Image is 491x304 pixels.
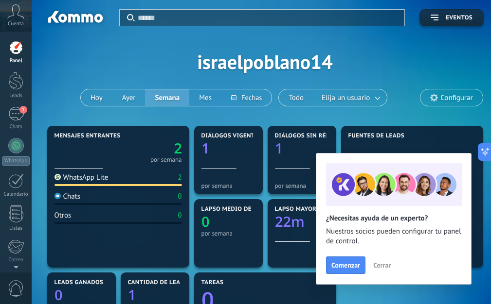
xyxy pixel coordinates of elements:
div: 0 [178,211,182,220]
span: Leads ganados [55,279,104,286]
div: Chats [2,124,30,130]
button: Cerrar [369,258,395,272]
button: Mes [189,89,221,106]
div: Panel [2,58,30,64]
button: Eventos [419,9,484,26]
span: Cantidad de leads activos [128,279,215,286]
span: Configurar [440,94,473,102]
div: Chats [55,192,81,201]
text: 1 [201,139,210,158]
div: Leads [2,93,30,99]
button: Semana [145,89,189,106]
span: Nuestros socios pueden configurar tu panel de control. [326,227,461,246]
span: Mensajes entrantes [55,133,121,139]
a: 22m [275,212,329,231]
div: 2 [178,173,182,182]
button: Hoy [81,89,112,106]
div: WhatsApp [2,156,30,166]
button: Comenzar [326,256,365,274]
div: Correo [2,257,30,263]
span: 1 [19,106,27,114]
img: WhatsApp Lite [55,174,61,180]
text: 22m [275,212,305,231]
div: por semana [150,157,182,162]
div: 0 [178,192,182,201]
span: Tareas [201,279,224,286]
button: Todo [279,89,313,106]
text: 2 [174,139,182,158]
a: 2 [118,139,182,158]
span: Diálogos vigentes [201,133,262,139]
button: Fechas [221,89,272,106]
div: por semana [201,182,255,189]
div: Otros [55,211,72,220]
span: Elija un usuario [320,91,372,104]
h2: ¿Necesitas ayuda de un experto? [326,214,461,223]
button: Ayer [112,89,145,106]
div: por semana [275,182,329,189]
span: Fuentes de leads [348,133,405,139]
span: Comenzar [331,262,360,269]
div: WhatsApp Lite [55,173,109,182]
div: por semana [201,230,255,237]
span: Eventos [446,15,473,21]
text: 0 [201,212,210,231]
img: Chats [55,193,61,199]
span: Cuenta [8,21,24,27]
div: Calendario [2,191,30,198]
span: Cerrar [373,262,391,269]
div: Listas [2,225,30,232]
span: Diálogos sin réplica [275,133,344,139]
span: Lapso mayor de réplica [275,206,352,213]
text: 1 [275,139,283,158]
button: Elija un usuario [313,89,387,106]
span: Lapso medio de réplica [201,206,278,213]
